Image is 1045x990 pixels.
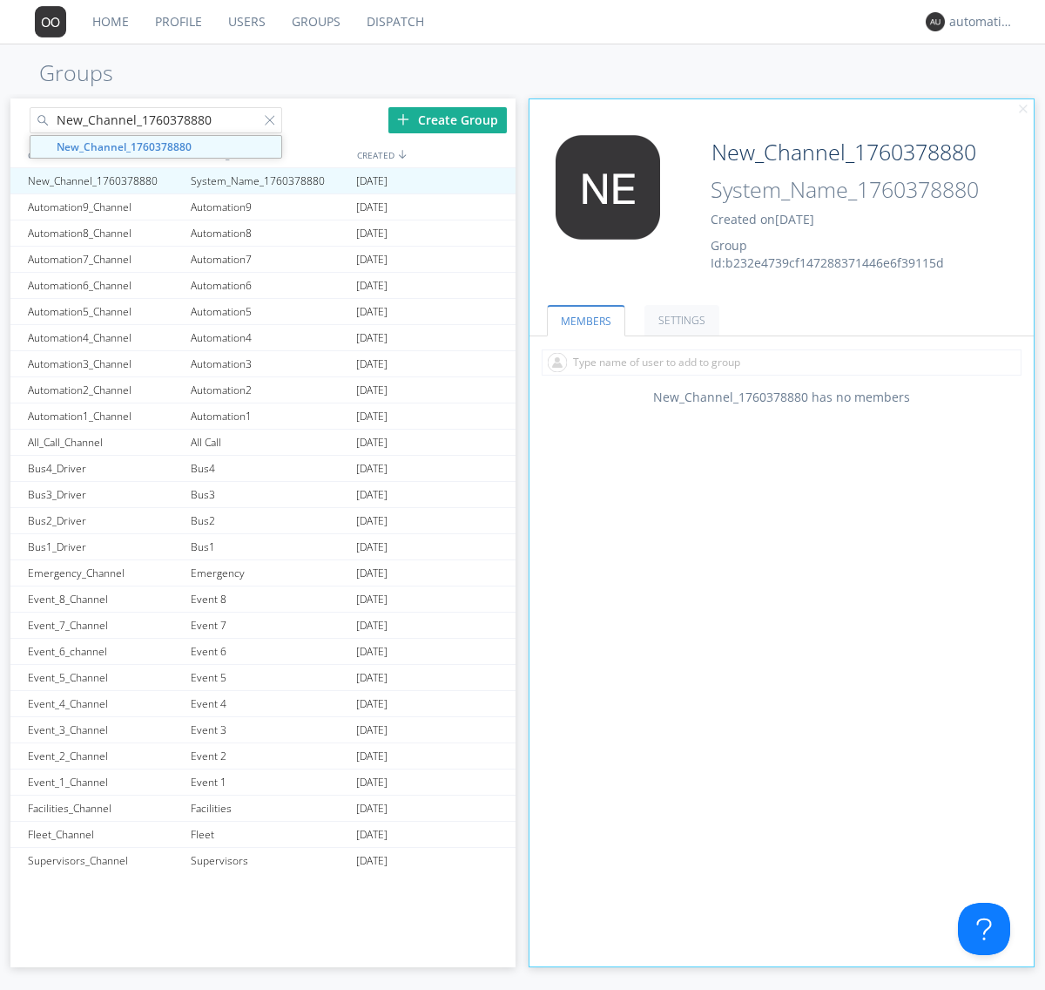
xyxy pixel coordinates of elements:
[356,639,388,665] span: [DATE]
[10,717,516,743] a: Event_3_ChannelEvent 3[DATE]
[10,351,516,377] a: Automation3_ChannelAutomation3[DATE]
[705,173,986,207] input: System Name
[186,639,352,664] div: Event 6
[10,613,516,639] a: Event_7_ChannelEvent 7[DATE]
[24,299,186,324] div: Automation5_Channel
[186,456,352,481] div: Bus4
[10,743,516,770] a: Event_2_ChannelEvent 2[DATE]
[356,822,388,848] span: [DATE]
[10,639,516,665] a: Event_6_channelEvent 6[DATE]
[10,377,516,403] a: Automation2_ChannelAutomation2[DATE]
[397,113,409,125] img: plus.svg
[10,848,516,874] a: Supervisors_ChannelSupervisors[DATE]
[186,691,352,716] div: Event 4
[186,325,352,350] div: Automation4
[10,194,516,220] a: Automation9_ChannelAutomation9[DATE]
[10,325,516,351] a: Automation4_ChannelAutomation4[DATE]
[10,220,516,247] a: Automation8_ChannelAutomation8[DATE]
[356,665,388,691] span: [DATE]
[186,194,352,220] div: Automation9
[186,508,352,533] div: Bus2
[24,587,186,612] div: Event_8_Channel
[543,135,673,240] img: 373638.png
[356,796,388,822] span: [DATE]
[10,456,516,482] a: Bus4_DriverBus4[DATE]
[10,691,516,717] a: Event_4_ChannelEvent 4[DATE]
[186,665,352,690] div: Event 5
[186,796,352,821] div: Facilities
[356,560,388,587] span: [DATE]
[10,560,516,587] a: Emergency_ChannelEmergency[DATE]
[24,665,186,690] div: Event_5_Channel
[10,770,516,796] a: Event_1_ChannelEvent 1[DATE]
[24,456,186,481] div: Bus4_Driver
[186,273,352,298] div: Automation6
[10,665,516,691] a: Event_5_ChannelEvent 5[DATE]
[24,142,185,167] div: GROUPS
[24,351,186,376] div: Automation3_Channel
[644,305,719,336] a: SETTINGS
[186,168,352,193] div: System_Name_1760378880
[356,325,388,351] span: [DATE]
[356,717,388,743] span: [DATE]
[356,534,388,560] span: [DATE]
[24,247,186,272] div: Automation7_Channel
[356,220,388,247] span: [DATE]
[356,743,388,770] span: [DATE]
[24,220,186,246] div: Automation8_Channel
[356,168,388,194] span: [DATE]
[24,377,186,403] div: Automation2_Channel
[24,639,186,664] div: Event_6_channel
[186,848,352,873] div: Supervisors
[24,482,186,507] div: Bus3_Driver
[705,135,986,170] input: Group Name
[10,168,516,194] a: New_Channel_1760378880System_Name_1760378880[DATE]
[186,220,352,246] div: Automation8
[356,299,388,325] span: [DATE]
[24,613,186,638] div: Event_7_Channel
[711,237,944,271] span: Group Id: b232e4739cf147288371446e6f39115d
[10,247,516,273] a: Automation7_ChannelAutomation7[DATE]
[24,770,186,795] div: Event_1_Channel
[186,613,352,638] div: Event 7
[24,168,186,193] div: New_Channel_1760378880
[24,822,186,847] div: Fleet_Channel
[24,848,186,873] div: Supervisors_Channel
[24,560,186,586] div: Emergency_Channel
[356,456,388,482] span: [DATE]
[356,482,388,508] span: [DATE]
[356,247,388,273] span: [DATE]
[547,305,625,336] a: MEMBERS
[10,430,516,456] a: All_Call_ChannelAll Call[DATE]
[186,482,352,507] div: Bus3
[949,13,1015,31] div: automation+dispatcher0014
[10,587,516,613] a: Event_8_ChannelEvent 8[DATE]
[186,351,352,376] div: Automation3
[186,403,352,429] div: Automation1
[186,587,352,612] div: Event 8
[186,822,352,847] div: Fleet
[24,403,186,429] div: Automation1_Channel
[186,534,352,559] div: Bus1
[24,534,186,559] div: Bus1_Driver
[10,482,516,508] a: Bus3_DriverBus3[DATE]
[186,299,352,324] div: Automation5
[30,107,282,133] input: Search groups
[186,560,352,586] div: Emergency
[186,770,352,795] div: Event 1
[10,822,516,848] a: Fleet_ChannelFleet[DATE]
[529,389,1035,406] div: New_Channel_1760378880 has no members
[10,534,516,560] a: Bus1_DriverBus1[DATE]
[356,587,388,613] span: [DATE]
[24,743,186,769] div: Event_2_Channel
[35,6,66,37] img: 373638.png
[186,717,352,742] div: Event 3
[1017,104,1029,116] img: cancel.svg
[356,508,388,534] span: [DATE]
[711,211,814,227] span: Created on
[356,848,388,874] span: [DATE]
[356,770,388,796] span: [DATE]
[10,796,516,822] a: Facilities_ChannelFacilities[DATE]
[186,247,352,272] div: Automation7
[958,903,1010,955] iframe: Toggle Customer Support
